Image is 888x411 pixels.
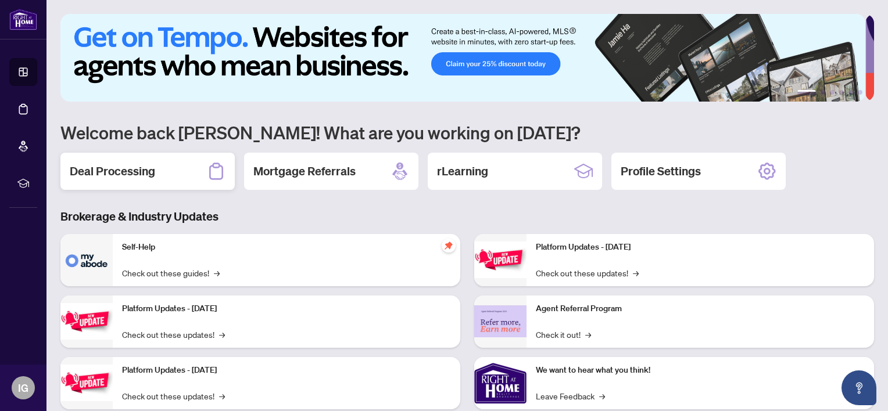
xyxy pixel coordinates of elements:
h2: Mortgage Referrals [253,163,356,179]
img: Platform Updates - September 16, 2025 [60,303,113,340]
button: 5 [848,90,853,95]
span: → [633,266,639,279]
button: 6 [858,90,862,95]
p: Self-Help [122,241,451,254]
img: Platform Updates - June 23, 2025 [474,241,527,278]
img: We want to hear what you think! [474,357,527,409]
a: Leave Feedback→ [536,390,605,402]
h2: Deal Processing [70,163,155,179]
img: Self-Help [60,234,113,286]
img: Platform Updates - July 21, 2025 [60,365,113,401]
span: → [585,328,591,341]
a: Check out these guides!→ [122,266,220,279]
button: 4 [839,90,844,95]
p: We want to hear what you think! [536,364,865,377]
img: Agent Referral Program [474,305,527,337]
img: Slide 0 [60,14,865,102]
button: 3 [830,90,835,95]
p: Platform Updates - [DATE] [122,302,451,315]
span: → [219,328,225,341]
button: Open asap [842,370,876,405]
span: → [214,266,220,279]
h2: rLearning [437,163,488,179]
a: Check out these updates!→ [122,390,225,402]
h2: Profile Settings [621,163,701,179]
p: Platform Updates - [DATE] [536,241,865,254]
button: 1 [797,90,816,95]
p: Agent Referral Program [536,302,865,315]
p: Platform Updates - [DATE] [122,364,451,377]
span: → [599,390,605,402]
h1: Welcome back [PERSON_NAME]! What are you working on [DATE]? [60,121,874,143]
a: Check out these updates!→ [536,266,639,279]
a: Check out these updates!→ [122,328,225,341]
img: logo [9,9,37,30]
button: 2 [821,90,825,95]
span: pushpin [442,239,456,253]
span: IG [18,380,28,396]
h3: Brokerage & Industry Updates [60,208,874,225]
a: Check it out!→ [536,328,591,341]
span: → [219,390,225,402]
